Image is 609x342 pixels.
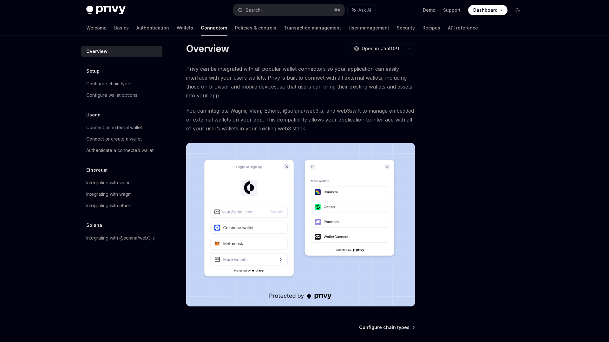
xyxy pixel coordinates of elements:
[86,67,100,75] h5: Setup
[233,4,344,16] button: Search...⌘K
[81,133,162,145] a: Connect or create a wallet
[397,20,415,36] a: Security
[359,324,409,331] span: Configure chain types
[86,48,108,55] div: Overview
[114,20,129,36] a: Basics
[81,46,162,57] a: Overview
[81,145,162,156] a: Authenticate a connected wallet
[81,177,162,188] a: Integrating with viem
[284,20,341,36] a: Transaction management
[86,179,129,187] div: Integrating with viem
[513,5,523,15] button: Toggle dark mode
[362,45,400,52] span: Open in ChatGPT
[86,202,133,209] div: Integrating with ethers
[443,7,461,13] a: Support
[81,188,162,200] a: Integrating with wagmi
[86,190,133,198] div: Integrating with wagmi
[86,20,107,36] a: Welcome
[358,7,371,13] span: Ask AI
[86,80,133,88] div: Configure chain types
[81,232,162,244] a: Integrating with @solana/web3.js
[86,111,101,119] h5: Usage
[81,89,162,101] a: Configure wallet options
[81,122,162,133] a: Connect an external wallet
[86,91,137,99] div: Configure wallet options
[81,78,162,89] a: Configure chain types
[86,135,142,143] div: Connect or create a wallet
[359,324,414,331] a: Configure chain types
[422,20,440,36] a: Recipes
[86,166,108,174] h5: Ethereum
[136,20,169,36] a: Authentication
[473,7,498,13] span: Dashboard
[423,7,435,13] a: Demo
[350,43,404,54] button: Open in ChatGPT
[86,124,142,131] div: Connect an external wallet
[186,106,415,133] span: You can integrate Wagmi, Viem, Ethers, @solana/web3.js, and web3swift to manage embedded or exter...
[86,221,102,229] h5: Solana
[86,234,155,242] div: Integrating with @solana/web3.js
[86,6,126,15] img: dark logo
[86,147,154,154] div: Authenticate a connected wallet
[81,200,162,211] a: Integrating with ethers
[177,20,193,36] a: Wallets
[348,4,376,16] button: Ask AI
[186,64,415,100] span: Privy can be integrated with all popular wallet connectors so your application can easily interfa...
[349,20,389,36] a: User management
[468,5,507,15] a: Dashboard
[448,20,478,36] a: API reference
[186,143,415,306] img: Connectors3
[235,20,276,36] a: Policies & controls
[201,20,227,36] a: Connectors
[246,6,263,14] div: Search...
[186,43,229,54] h1: Overview
[334,8,341,13] span: ⌘ K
